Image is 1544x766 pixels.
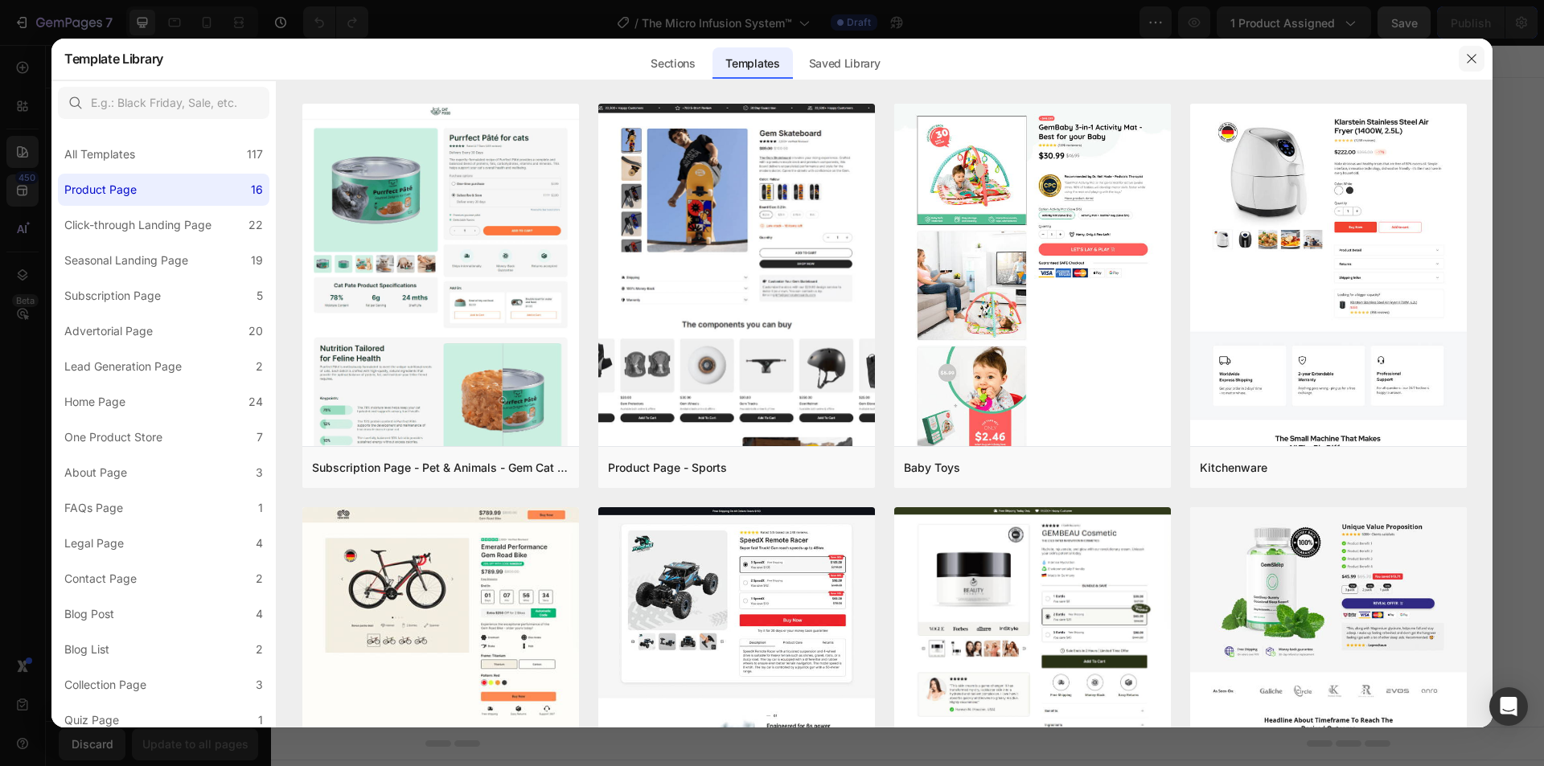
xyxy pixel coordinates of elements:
div: Subscription Page - Pet & Animals - Gem Cat Food - Style 4 [312,458,569,477]
div: 1 [258,711,263,730]
div: 7 [257,428,263,447]
div: Blog Post [64,604,114,624]
div: 5 [257,286,263,305]
div: Quiz Page [64,711,119,730]
div: 19 [251,251,263,270]
div: 4 [256,534,263,553]
div: All Templates [64,145,135,164]
div: One Product Store [64,428,162,447]
input: E.g.: Black Friday, Sale, etc. [58,87,269,119]
div: Templates [712,47,792,80]
div: About Page [64,463,127,482]
button: Add elements [640,397,754,429]
div: Saved Library [796,47,893,80]
div: Seasonal Landing Page [64,251,188,270]
div: FAQs Page [64,498,123,518]
div: Contact Page [64,569,137,588]
div: Advertorial Page [64,322,153,341]
div: Home Page [64,392,125,412]
div: Open Intercom Messenger [1489,687,1528,726]
div: Click-through Landing Page [64,215,211,235]
div: 22 [248,215,263,235]
div: Legal Page [64,534,124,553]
div: 4 [256,604,263,624]
h2: Template Library [64,38,163,80]
div: Blog List [64,640,109,659]
div: 20 [248,322,263,341]
div: Baby Toys [904,458,960,477]
div: 16 [251,180,263,199]
button: Add sections [520,397,630,429]
div: 2 [256,640,263,659]
div: 2 [256,569,263,588]
div: Product Page [64,180,137,199]
div: Collection Page [64,675,146,694]
div: Subscription Page [64,286,161,305]
div: 1 [258,498,263,518]
div: Kitchenware [1200,458,1267,477]
div: Start with Sections from sidebar [540,365,734,384]
div: Product Page - Sports [608,458,727,477]
div: Sections [638,47,708,80]
div: 3 [256,675,263,694]
div: Lead Generation Page [64,357,182,376]
div: Start with Generating from URL or image [528,487,745,500]
div: 117 [247,145,263,164]
div: 3 [256,463,263,482]
div: 2 [256,357,263,376]
div: 24 [248,392,263,412]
